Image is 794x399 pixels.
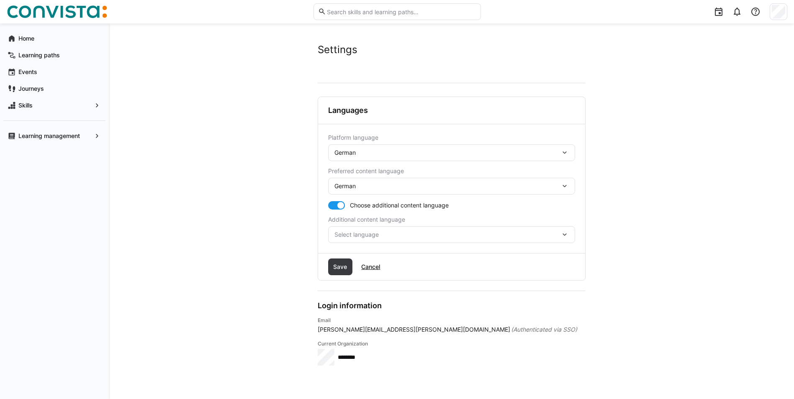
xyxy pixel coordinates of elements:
[318,43,586,56] h2: Settings
[511,325,577,334] span: (Authenticated via SSO)
[356,258,385,275] button: Cancel
[328,168,404,174] span: Preferred content language
[318,325,510,334] span: [PERSON_NAME][EMAIL_ADDRESS][PERSON_NAME][DOMAIN_NAME]
[334,230,560,239] span: Select language
[328,106,368,115] h3: Languages
[328,258,353,275] button: Save
[318,340,586,347] h4: Current Organization
[318,301,382,310] h3: Login information
[334,148,356,157] span: German
[350,201,449,210] span: Choose additional content language
[360,263,381,271] span: Cancel
[318,317,586,324] h4: Email
[328,216,405,223] span: Additional content language
[328,134,378,141] span: Platform language
[332,263,348,271] span: Save
[334,182,356,190] span: German
[326,8,476,15] input: Search skills and learning paths…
